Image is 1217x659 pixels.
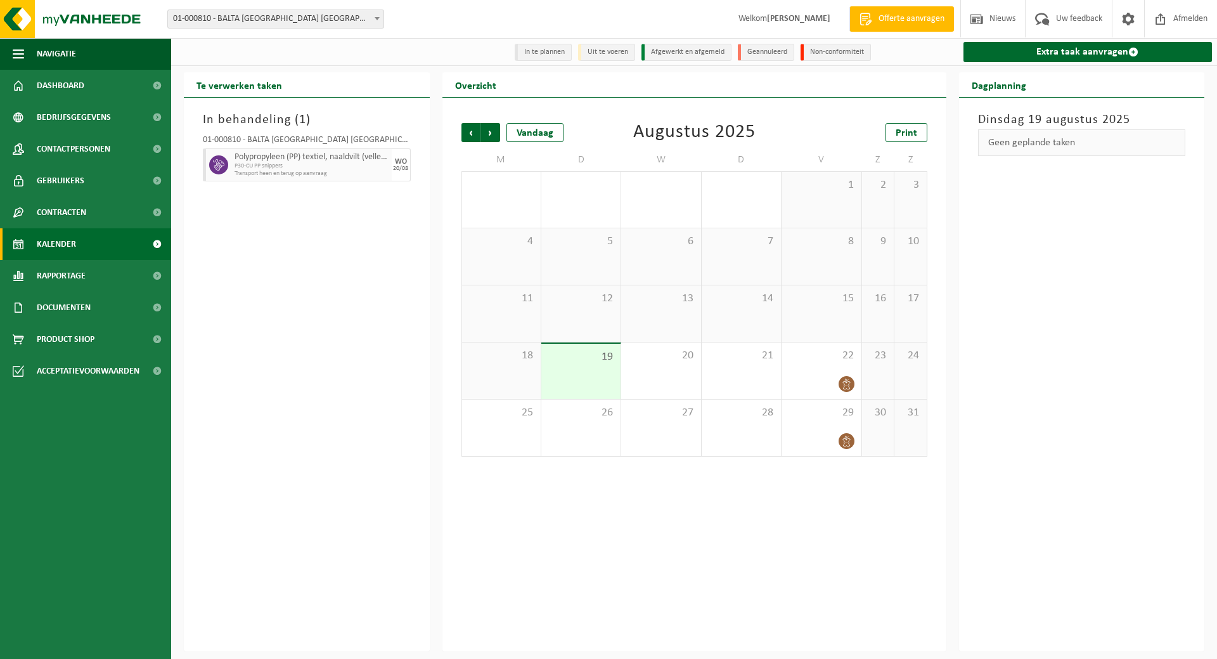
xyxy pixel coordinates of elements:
div: 20/08 [393,166,408,172]
td: M [461,148,541,171]
td: V [782,148,861,171]
a: Print [885,123,927,142]
span: 25 [468,406,534,420]
span: 30 [868,406,887,420]
span: 2 [868,178,887,192]
span: Documenten [37,292,91,323]
div: Geen geplande taken [978,129,1186,156]
span: 13 [628,292,694,306]
span: 31 [901,406,920,420]
span: 8 [788,235,854,249]
span: Product Shop [37,323,94,355]
div: WO [395,158,407,166]
strong: [PERSON_NAME] [767,14,830,23]
td: Z [894,148,927,171]
h2: Dagplanning [959,72,1039,97]
span: 1 [788,178,854,192]
span: 15 [788,292,854,306]
li: Geannuleerd [738,44,794,61]
span: 14 [708,292,775,306]
span: 3 [901,178,920,192]
span: 16 [868,292,887,306]
span: 01-000810 - BALTA OUDENAARDE NV - OUDENAARDE [168,10,383,28]
span: 6 [628,235,694,249]
span: 10 [901,235,920,249]
td: D [702,148,782,171]
h3: In behandeling ( ) [203,110,411,129]
span: Dashboard [37,70,84,101]
span: Contracten [37,197,86,228]
span: Gebruikers [37,165,84,197]
li: Uit te voeren [578,44,635,61]
span: Kalender [37,228,76,260]
a: Extra taak aanvragen [963,42,1213,62]
a: Offerte aanvragen [849,6,954,32]
span: Print [896,128,917,138]
span: 20 [628,349,694,363]
span: 12 [548,292,614,306]
span: 23 [868,349,887,363]
span: Vorige [461,123,480,142]
li: In te plannen [515,44,572,61]
div: 01-000810 - BALTA [GEOGRAPHIC_DATA] [GEOGRAPHIC_DATA] - [GEOGRAPHIC_DATA] [203,136,411,148]
span: 11 [468,292,534,306]
span: 21 [708,349,775,363]
td: D [541,148,621,171]
li: Non-conformiteit [801,44,871,61]
span: 27 [628,406,694,420]
h3: Dinsdag 19 augustus 2025 [978,110,1186,129]
span: 5 [548,235,614,249]
span: Acceptatievoorwaarden [37,355,139,387]
span: Offerte aanvragen [875,13,948,25]
h2: Te verwerken taken [184,72,295,97]
td: W [621,148,701,171]
span: 19 [548,350,614,364]
span: Contactpersonen [37,133,110,165]
span: Navigatie [37,38,76,70]
td: Z [862,148,894,171]
span: 29 [788,406,854,420]
span: 28 [708,406,775,420]
span: Bedrijfsgegevens [37,101,111,133]
div: Vandaag [506,123,563,142]
span: 24 [901,349,920,363]
span: Transport heen en terug op aanvraag [235,170,389,178]
span: P30-CU PP snippers [235,162,389,170]
span: 26 [548,406,614,420]
li: Afgewerkt en afgemeld [641,44,731,61]
span: 22 [788,349,854,363]
span: 7 [708,235,775,249]
span: Polypropyleen (PP) textiel, naaldvilt (vellen / linten) [235,152,389,162]
div: Augustus 2025 [633,123,756,142]
span: 18 [468,349,534,363]
span: 17 [901,292,920,306]
span: 4 [468,235,534,249]
span: Volgende [481,123,500,142]
span: 1 [299,114,306,126]
h2: Overzicht [442,72,509,97]
span: 9 [868,235,887,249]
span: Rapportage [37,260,86,292]
span: 01-000810 - BALTA OUDENAARDE NV - OUDENAARDE [167,10,384,29]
